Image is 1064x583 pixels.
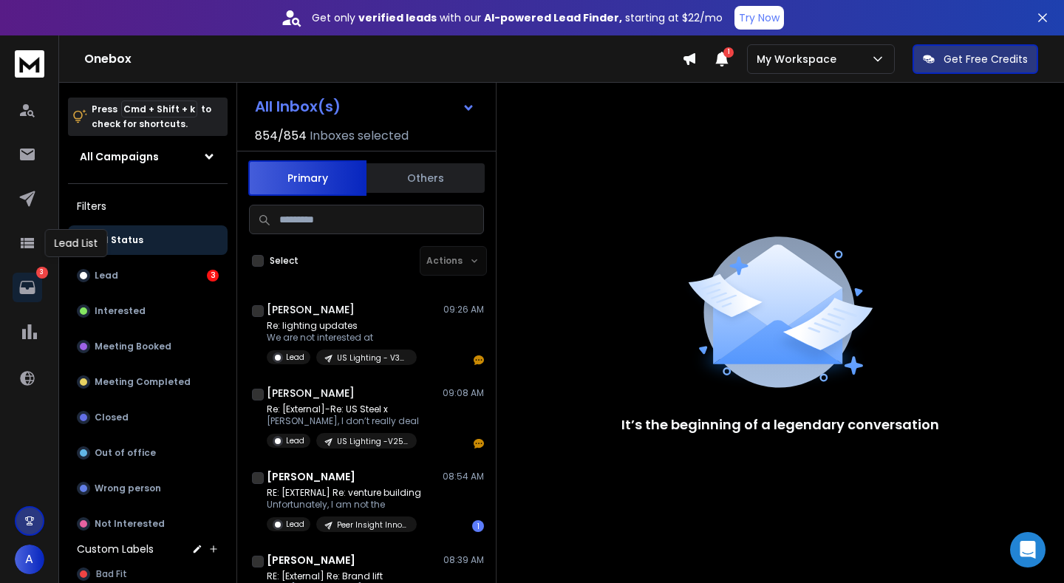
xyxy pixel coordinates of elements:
h1: [PERSON_NAME] [267,302,355,317]
div: 1 [472,520,484,532]
p: Out of office [95,447,156,459]
p: Not Interested [95,518,165,530]
h1: [PERSON_NAME] [267,386,355,400]
p: Peer Insight Innovation [337,519,408,531]
h3: Custom Labels [77,542,154,556]
p: Get Free Credits [944,52,1028,67]
p: Lead [286,352,304,363]
p: 09:26 AM [443,304,484,316]
button: Get Free Credits [913,44,1038,74]
p: Get only with our starting at $22/mo [312,10,723,25]
p: Re: lighting updates [267,320,417,332]
div: Open Intercom Messenger [1010,532,1046,567]
p: Lead [95,270,118,282]
h1: [PERSON_NAME] [267,469,355,484]
p: [PERSON_NAME], I don’t really deal [267,415,419,427]
p: US Lighting - V39 Messaging > Savings 2025 - Industry: open - [PERSON_NAME] [337,352,408,364]
p: It’s the beginning of a legendary conversation [621,415,939,435]
div: 3 [207,270,219,282]
span: Bad Fit [96,568,127,580]
p: Press to check for shortcuts. [92,102,211,132]
div: Lead List [45,229,108,257]
h3: Inboxes selected [310,127,409,145]
p: RE: [EXTERNAL] Re: venture building [267,487,421,499]
button: Closed [68,403,228,432]
p: 08:54 AM [443,471,484,483]
p: Try Now [739,10,780,25]
strong: verified leads [358,10,437,25]
p: 09:08 AM [443,387,484,399]
p: We are not interested at [267,332,417,344]
span: Cmd + Shift + k [121,100,197,117]
p: Re: [External]-Re: US Steel x [267,403,419,415]
a: 3 [13,273,42,302]
h1: All Inbox(s) [255,99,341,114]
h3: Filters [68,196,228,217]
p: Lead [286,435,304,446]
button: Try Now [734,6,784,30]
span: 1 [723,47,734,58]
img: logo [15,50,44,78]
button: All Status [68,225,228,255]
p: US Lighting -V25B >Manufacturing - [PERSON_NAME] [337,436,408,447]
p: 08:39 AM [443,554,484,566]
button: All Campaigns [68,142,228,171]
button: Interested [68,296,228,326]
p: All Status [96,234,143,246]
p: Meeting Completed [95,376,191,388]
p: 3 [36,267,48,279]
p: Unfortunately, I am not the [267,499,421,511]
p: Closed [95,412,129,423]
strong: AI-powered Lead Finder, [484,10,622,25]
button: Others [366,162,485,194]
p: Interested [95,305,146,317]
button: Not Interested [68,509,228,539]
button: Lead3 [68,261,228,290]
button: All Inbox(s) [243,92,487,121]
p: Lead [286,519,304,530]
button: A [15,545,44,574]
p: My Workspace [757,52,842,67]
h1: Onebox [84,50,682,68]
button: Wrong person [68,474,228,503]
p: Wrong person [95,483,161,494]
p: RE: [External] Re: Brand lift [267,570,421,582]
button: Out of office [68,438,228,468]
button: Primary [248,160,366,196]
button: Meeting Booked [68,332,228,361]
p: Meeting Booked [95,341,171,352]
label: Select [270,255,299,267]
button: Meeting Completed [68,367,228,397]
span: 854 / 854 [255,127,307,145]
h1: All Campaigns [80,149,159,164]
h1: [PERSON_NAME] [267,553,355,567]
